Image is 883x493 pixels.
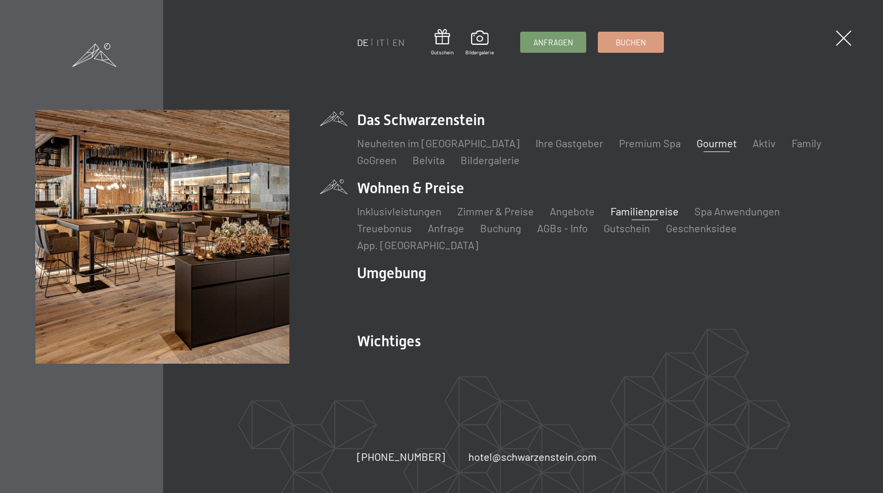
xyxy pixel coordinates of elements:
[550,205,595,217] a: Angebote
[461,154,520,166] a: Bildergalerie
[357,449,445,464] a: [PHONE_NUMBER]
[431,49,454,56] span: Gutschein
[357,36,369,48] a: DE
[357,222,412,234] a: Treuebonus
[428,222,464,234] a: Anfrage
[457,205,534,217] a: Zimmer & Preise
[598,32,663,52] a: Buchen
[604,222,650,234] a: Gutschein
[533,37,573,48] span: Anfragen
[619,137,681,149] a: Premium Spa
[537,222,588,234] a: AGBs - Info
[468,449,597,464] a: hotel@schwarzenstein.com
[521,32,586,52] a: Anfragen
[666,222,737,234] a: Geschenksidee
[536,137,603,149] a: Ihre Gastgeber
[357,154,397,166] a: GoGreen
[753,137,776,149] a: Aktiv
[357,205,441,217] a: Inklusivleistungen
[792,137,821,149] a: Family
[610,205,679,217] a: Familienpreise
[480,222,521,234] a: Buchung
[357,137,520,149] a: Neuheiten im [GEOGRAPHIC_DATA]
[377,36,384,48] a: IT
[694,205,780,217] a: Spa Anwendungen
[412,154,445,166] a: Belvita
[465,31,494,56] a: Bildergalerie
[616,37,646,48] span: Buchen
[465,49,494,56] span: Bildergalerie
[392,36,405,48] a: EN
[431,29,454,56] a: Gutschein
[357,239,478,251] a: App. [GEOGRAPHIC_DATA]
[357,450,445,463] span: [PHONE_NUMBER]
[697,137,737,149] a: Gourmet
